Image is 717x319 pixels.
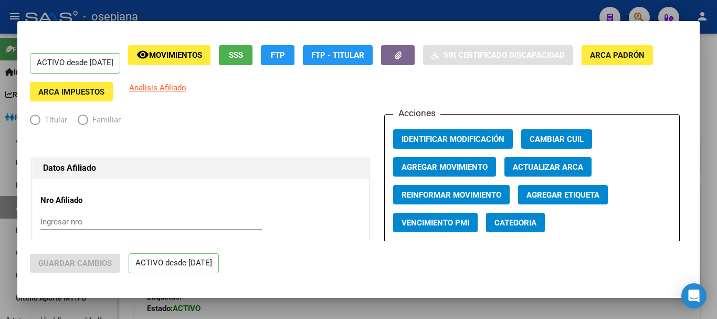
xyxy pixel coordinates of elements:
[30,254,120,273] button: Guardar Cambios
[229,51,243,60] span: SSS
[88,114,121,126] span: Familiar
[526,190,599,200] span: Agregar Etiqueta
[30,82,113,101] button: ARCA Impuestos
[486,213,545,232] button: Categoria
[271,51,285,60] span: FTP
[38,259,112,268] span: Guardar Cambios
[530,135,584,144] span: Cambiar CUIL
[521,129,592,149] button: Cambiar CUIL
[494,218,536,228] span: Categoria
[402,218,469,228] span: Vencimiento PMI
[681,283,707,308] div: Open Intercom Messenger
[504,157,592,177] button: Actualizar ARCA
[40,194,136,207] p: Nro Afiliado
[402,135,504,144] span: Identificar Modificación
[393,106,440,120] h3: Acciones
[261,45,294,65] button: FTP
[149,51,202,60] span: Movimientos
[219,45,252,65] button: SSS
[136,48,149,61] mat-icon: remove_red_eye
[423,45,573,65] button: Sin Certificado Discapacidad
[582,45,653,65] button: ARCA Padrón
[303,45,373,65] button: FTP - Titular
[30,117,131,127] mat-radio-group: Elija una opción
[128,45,210,65] button: Movimientos
[402,162,488,172] span: Agregar Movimiento
[393,185,510,204] button: Reinformar Movimiento
[444,51,565,60] span: Sin Certificado Discapacidad
[590,51,645,60] span: ARCA Padrón
[43,162,358,174] h1: Datos Afiliado
[129,83,186,92] span: Análisis Afiliado
[513,162,583,172] span: Actualizar ARCA
[393,157,496,177] button: Agregar Movimiento
[30,53,120,74] p: ACTIVO desde [DATE]
[311,51,364,60] span: FTP - Titular
[40,114,67,126] span: Titular
[129,253,219,274] p: ACTIVO desde [DATE]
[518,185,608,204] button: Agregar Etiqueta
[393,213,478,232] button: Vencimiento PMI
[393,129,513,149] button: Identificar Modificación
[38,87,104,97] span: ARCA Impuestos
[402,190,501,200] span: Reinformar Movimiento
